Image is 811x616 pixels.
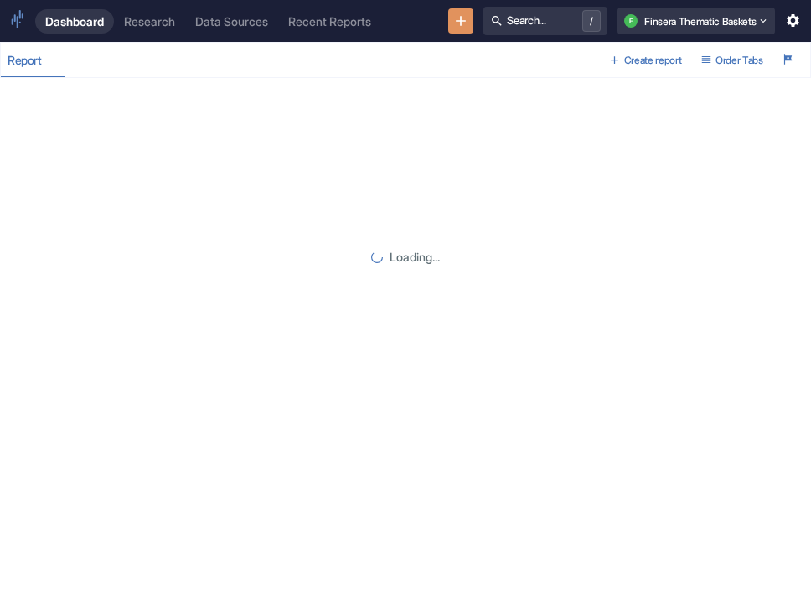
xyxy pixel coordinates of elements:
div: dashboard tabs [1,43,603,77]
button: FFinsera Thematic Baskets [617,8,774,34]
div: Dashboard [45,14,104,28]
button: Create report [603,47,688,74]
div: F [624,14,638,28]
a: Dashboard [35,9,114,34]
button: New Resource [448,8,474,34]
a: Recent Reports [278,9,381,34]
button: Search.../ [483,7,607,35]
a: Research [114,9,185,34]
a: Data Sources [185,9,278,34]
div: Recent Reports [288,14,371,28]
div: Research [124,14,175,28]
button: Order Tabs [695,47,770,74]
div: Report [8,53,57,68]
div: Data Sources [195,14,268,28]
button: Launch Tour [777,47,800,74]
p: Loading... [390,248,440,266]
